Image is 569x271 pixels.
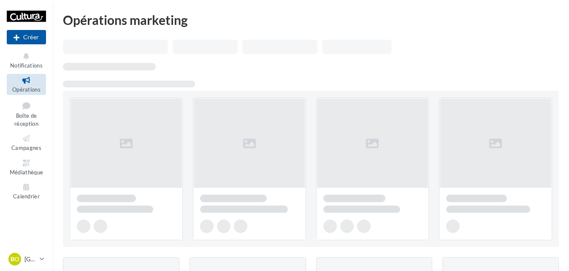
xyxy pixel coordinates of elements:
a: Médiathèque [7,157,46,177]
span: Calendrier [13,193,40,200]
span: Campagnes [11,144,41,151]
p: [GEOGRAPHIC_DATA] [24,255,36,263]
span: Bo [11,255,19,263]
div: Nouvelle campagne [7,30,46,44]
a: Campagnes [7,132,46,153]
a: Opérations [7,74,46,95]
button: Notifications [7,50,46,70]
span: Boîte de réception [14,112,38,127]
span: Médiathèque [10,169,43,176]
button: Créer [7,30,46,44]
a: Boîte de réception [7,98,46,129]
a: Calendrier [7,181,46,201]
div: Opérations marketing [63,14,559,26]
a: Bo [GEOGRAPHIC_DATA] [7,251,46,267]
span: Notifications [10,62,43,69]
span: Opérations [12,86,41,93]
